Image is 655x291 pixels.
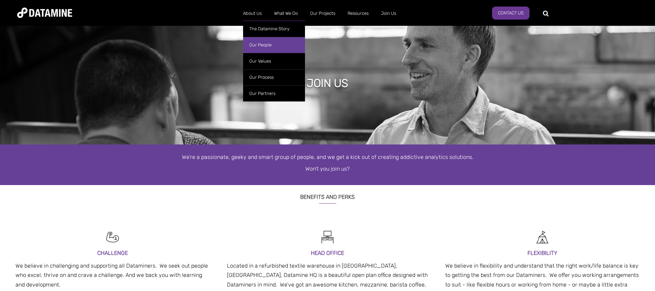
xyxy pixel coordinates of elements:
[17,8,72,18] img: Datamine
[307,76,348,91] h1: Join Us
[237,4,268,22] a: About Us
[375,4,402,22] a: Join Us
[132,185,524,204] h3: Benefits and Perks
[268,4,304,22] a: What We Do
[243,85,305,101] a: Our Partners
[132,153,524,161] p: We’re a passionate, geeky and smart group of people, and we get a kick out of creating addictive ...
[227,248,428,258] h3: HEAD OFFICE
[243,69,305,85] a: Our Process
[15,248,210,258] h3: CHALLENGE
[445,248,640,258] h3: FLEXIBILITY
[535,229,550,245] img: Recruitment
[320,229,335,245] img: Recruitment
[243,37,305,53] a: Our People
[105,229,120,245] img: Recruitment
[304,4,341,22] a: Our Projects
[15,261,210,289] p: We believe in challenging and supporting all Dataminers. We seek out people who excel, thrive on ...
[243,21,305,37] a: The Datamine Story
[341,4,375,22] a: Resources
[492,7,530,20] a: Contact Us
[243,53,305,69] a: Our Values
[132,165,524,173] p: Won’t you join us?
